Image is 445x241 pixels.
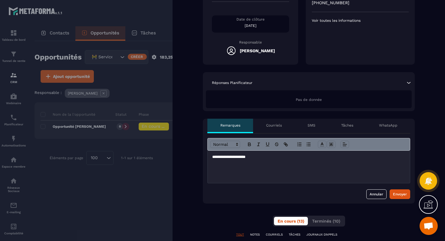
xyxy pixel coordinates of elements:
button: Terminés (10) [308,217,344,225]
p: Tâches [341,123,353,128]
p: [DATE] [212,23,289,28]
p: WhatsApp [379,123,397,128]
p: COURRIELS [266,233,283,237]
p: TOUT [236,233,244,237]
p: NOTES [250,233,260,237]
button: Envoyer [390,189,410,199]
button: En cours (13) [274,217,308,225]
p: Voir toutes les informations [312,18,409,23]
span: Pas de donnée [296,98,322,102]
a: Ouvrir le chat [420,217,438,235]
span: En cours (13) [278,219,304,223]
div: Envoyer [393,191,407,197]
p: Remarques [220,123,240,128]
h5: [PERSON_NAME] [240,48,275,53]
span: Terminés (10) [312,219,340,223]
p: SMS [308,123,315,128]
p: Date de clôture [212,17,289,22]
p: TÂCHES [289,233,300,237]
button: Annuler [366,189,387,199]
p: JOURNAUX D'APPELS [306,233,337,237]
p: Réponses Planificateur [212,80,252,85]
p: Responsable [212,40,289,44]
p: Courriels [266,123,282,128]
